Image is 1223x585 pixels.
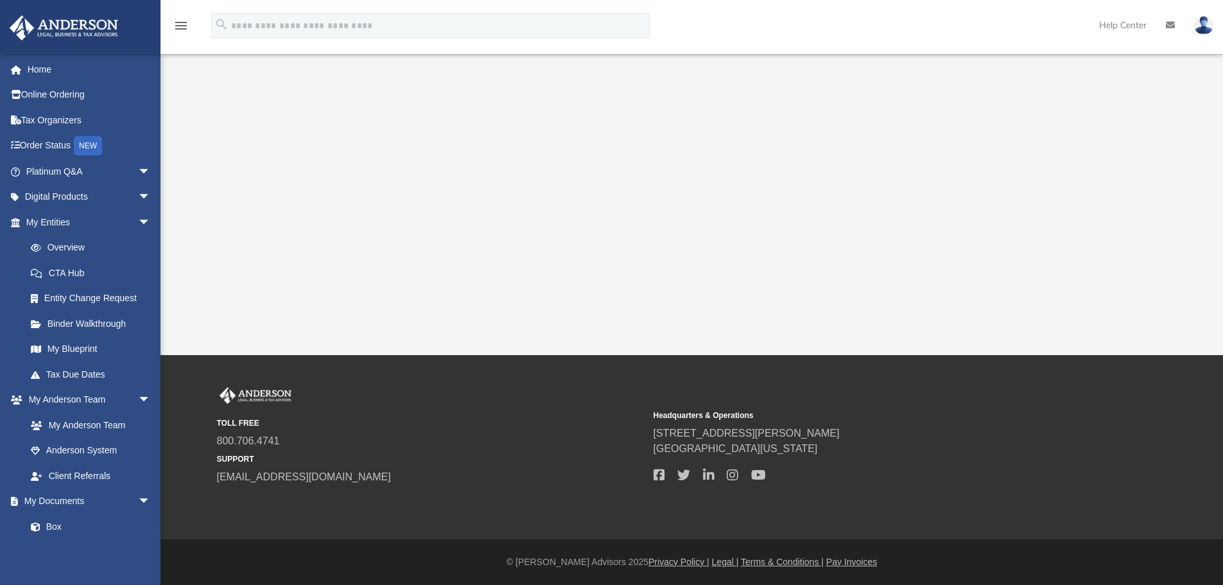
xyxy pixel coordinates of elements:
img: User Pic [1194,16,1213,35]
a: 800.706.4741 [217,435,280,446]
a: Legal | [712,557,739,567]
a: Entity Change Request [18,286,170,311]
span: arrow_drop_down [138,159,164,185]
div: © [PERSON_NAME] Advisors 2025 [160,555,1223,569]
a: [STREET_ADDRESS][PERSON_NAME] [654,428,840,439]
a: Privacy Policy | [648,557,709,567]
a: Binder Walkthrough [18,311,170,336]
small: TOLL FREE [217,417,645,429]
img: Anderson Advisors Platinum Portal [6,15,122,40]
span: arrow_drop_down [138,387,164,414]
a: Terms & Conditions | [741,557,824,567]
small: Headquarters & Operations [654,410,1081,421]
a: Home [9,57,170,82]
a: Online Ordering [9,82,170,108]
a: Tax Due Dates [18,362,170,387]
small: SUPPORT [217,453,645,465]
a: My Documentsarrow_drop_down [9,489,164,514]
a: Order StatusNEW [9,133,170,159]
i: search [214,17,229,31]
a: Anderson System [18,438,164,464]
span: arrow_drop_down [138,184,164,211]
a: menu [173,24,189,33]
img: Anderson Advisors Platinum Portal [217,387,294,404]
a: Box [18,514,157,539]
a: My Anderson Teamarrow_drop_down [9,387,164,413]
a: Client Referrals [18,463,164,489]
a: Pay Invoices [826,557,877,567]
a: Platinum Q&Aarrow_drop_down [9,159,170,184]
span: arrow_drop_down [138,489,164,515]
a: Tax Organizers [9,107,170,133]
a: My Blueprint [18,336,164,362]
a: My Entitiesarrow_drop_down [9,209,170,235]
a: Digital Productsarrow_drop_down [9,184,170,210]
a: [GEOGRAPHIC_DATA][US_STATE] [654,443,818,454]
a: CTA Hub [18,260,170,286]
a: [EMAIL_ADDRESS][DOMAIN_NAME] [217,471,391,482]
i: menu [173,18,189,33]
div: NEW [74,136,102,155]
a: Meeting Minutes [18,539,164,565]
a: My Anderson Team [18,412,157,438]
a: Overview [18,235,170,261]
span: arrow_drop_down [138,209,164,236]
